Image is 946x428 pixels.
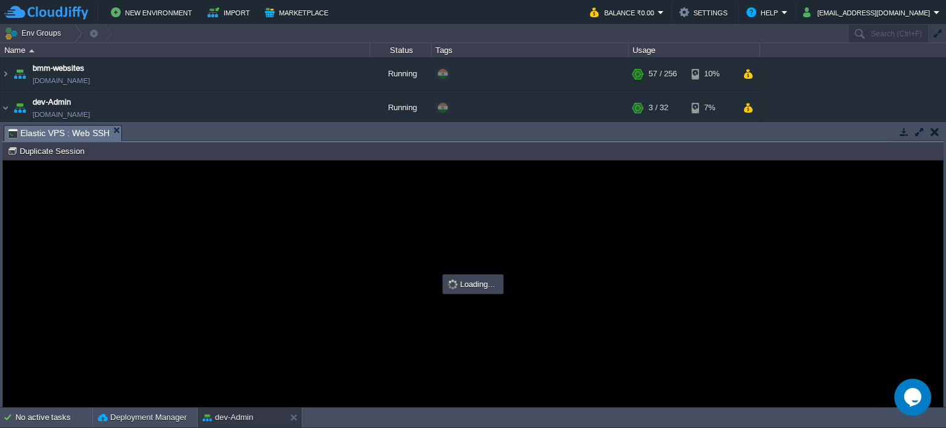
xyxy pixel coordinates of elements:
button: Deployment Manager [98,411,187,424]
div: 3 / 32 [649,91,668,124]
button: Help [746,5,782,20]
button: Marketplace [265,5,332,20]
button: Settings [679,5,731,20]
div: 57 / 256 [649,57,677,91]
button: Env Groups [4,25,65,42]
img: AMDAwAAAACH5BAEAAAAALAAAAAABAAEAAAICRAEAOw== [1,91,10,124]
div: 7% [692,91,732,124]
a: dev-Admin [33,96,71,108]
button: dev-Admin [203,411,253,424]
div: No active tasks [15,408,92,427]
img: AMDAwAAAACH5BAEAAAAALAAAAAABAAEAAAICRAEAOw== [11,91,28,124]
img: AMDAwAAAACH5BAEAAAAALAAAAAABAAEAAAICRAEAOw== [29,49,34,52]
img: AMDAwAAAACH5BAEAAAAALAAAAAABAAEAAAICRAEAOw== [1,57,10,91]
button: Duplicate Session [7,145,88,156]
div: Loading... [444,276,502,293]
div: Running [370,57,432,91]
span: Elastic VPS : Web SSH [8,126,110,141]
div: Running [370,91,432,124]
div: Name [1,43,370,57]
div: Status [371,43,431,57]
img: CloudJiffy [4,5,88,20]
div: Tags [432,43,628,57]
button: New Environment [111,5,196,20]
button: Import [208,5,254,20]
img: AMDAwAAAACH5BAEAAAAALAAAAAABAAEAAAICRAEAOw== [11,57,28,91]
iframe: chat widget [894,379,934,416]
button: Balance ₹0.00 [590,5,658,20]
a: bmm-websites [33,62,84,75]
span: [DOMAIN_NAME] [33,75,90,87]
button: [EMAIL_ADDRESS][DOMAIN_NAME] [803,5,934,20]
div: 10% [692,57,732,91]
span: [DOMAIN_NAME] [33,108,90,121]
div: Usage [629,43,759,57]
